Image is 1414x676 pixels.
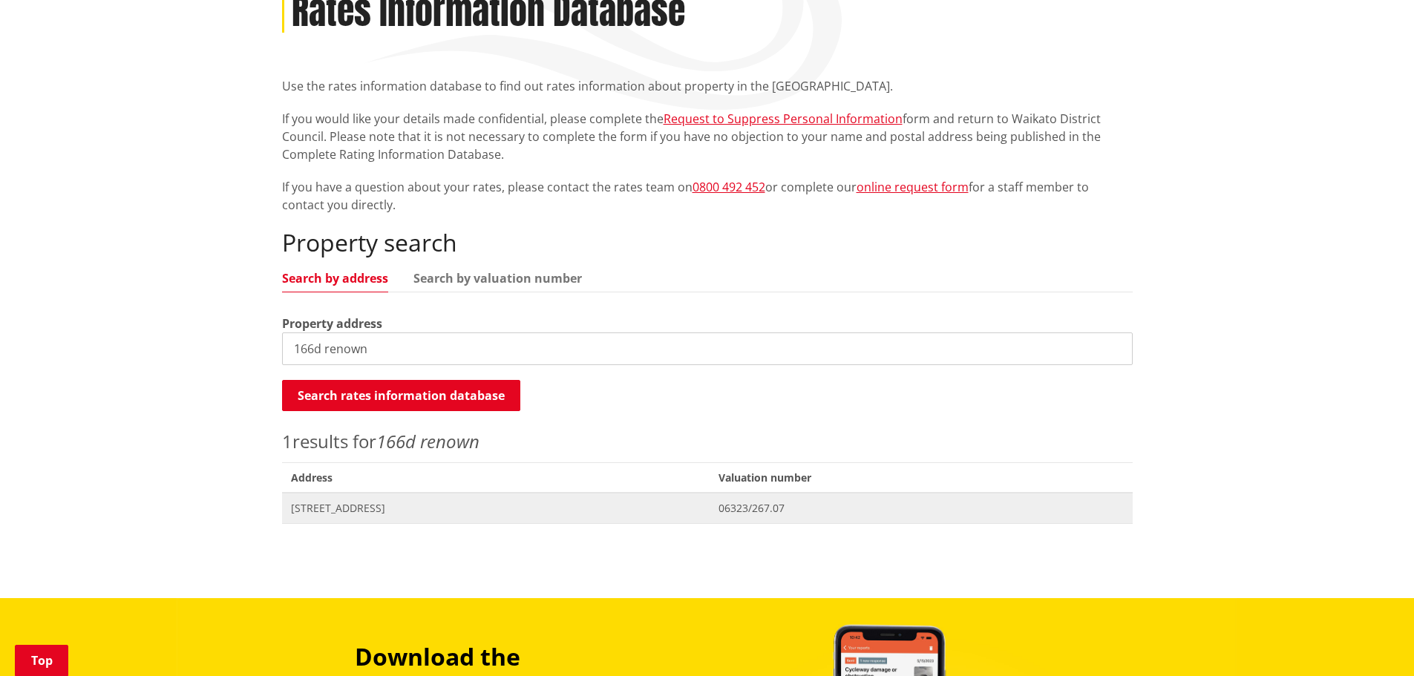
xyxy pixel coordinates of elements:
[719,501,1123,516] span: 06323/267.07
[282,272,388,284] a: Search by address
[282,380,520,411] button: Search rates information database
[282,77,1133,95] p: Use the rates information database to find out rates information about property in the [GEOGRAPHI...
[15,645,68,676] a: Top
[282,493,1133,523] a: [STREET_ADDRESS] 06323/267.07
[693,179,765,195] a: 0800 492 452
[664,111,903,127] a: Request to Suppress Personal Information
[1346,614,1399,667] iframe: Messenger Launcher
[282,110,1133,163] p: If you would like your details made confidential, please complete the form and return to Waikato ...
[710,462,1132,493] span: Valuation number
[282,315,382,332] label: Property address
[282,428,1133,455] p: results for
[413,272,582,284] a: Search by valuation number
[282,462,710,493] span: Address
[282,229,1133,257] h2: Property search
[282,429,292,453] span: 1
[291,501,701,516] span: [STREET_ADDRESS]
[857,179,969,195] a: online request form
[376,429,479,453] em: 166d renown
[282,178,1133,214] p: If you have a question about your rates, please contact the rates team on or complete our for a s...
[282,332,1133,365] input: e.g. Duke Street NGARUAWAHIA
